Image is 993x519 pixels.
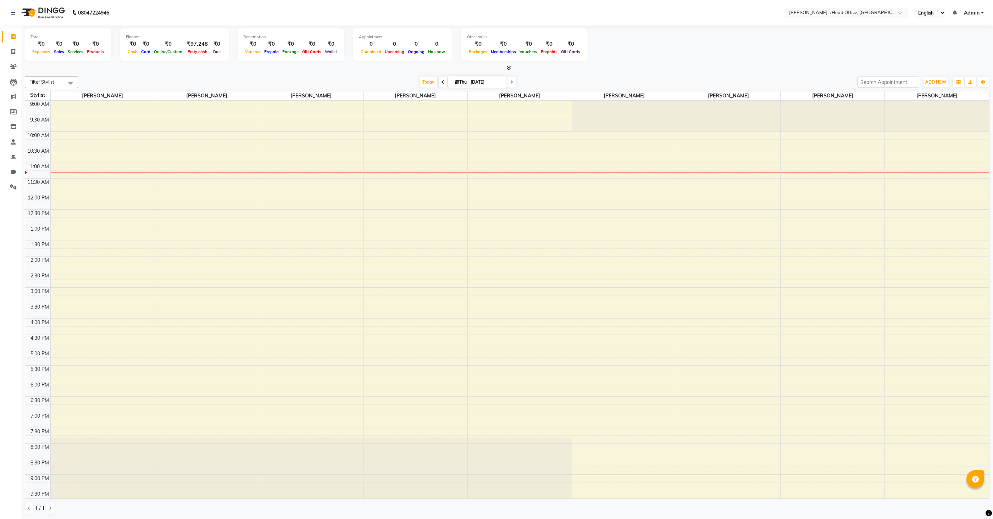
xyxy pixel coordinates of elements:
[51,91,155,100] span: [PERSON_NAME]
[26,132,50,139] div: 10:00 AM
[29,241,50,248] div: 1:30 PM
[518,49,539,54] span: Vouchers
[518,40,539,48] div: ₹0
[29,490,50,498] div: 9:30 PM
[29,350,50,357] div: 5:00 PM
[30,49,52,54] span: Expenses
[29,459,50,467] div: 8:30 PM
[29,101,50,108] div: 9:00 AM
[29,428,50,435] div: 7:30 PM
[26,163,50,170] div: 11:00 AM
[468,77,504,88] input: 2025-09-04
[18,3,67,23] img: logo
[29,381,50,389] div: 6:00 PM
[454,79,468,85] span: Thu
[152,49,184,54] span: Online/Custom
[572,91,676,100] span: [PERSON_NAME]
[885,91,989,100] span: [PERSON_NAME]
[26,210,50,217] div: 12:30 PM
[323,40,339,48] div: ₹0
[66,49,85,54] span: Services
[29,319,50,326] div: 4:00 PM
[52,40,66,48] div: ₹0
[383,49,406,54] span: Upcoming
[139,49,152,54] span: Card
[426,40,447,48] div: 0
[26,194,50,202] div: 12:00 PM
[29,225,50,233] div: 1:00 PM
[126,40,139,48] div: ₹0
[29,116,50,124] div: 9:30 AM
[211,49,222,54] span: Due
[26,179,50,186] div: 11:30 AM
[184,40,211,48] div: ₹97,248
[30,34,106,40] div: Total
[211,40,223,48] div: ₹0
[126,49,139,54] span: Cash
[259,91,363,100] span: [PERSON_NAME]
[406,49,426,54] span: Ongoing
[300,40,323,48] div: ₹0
[29,256,50,264] div: 2:00 PM
[964,9,980,17] span: Admin
[155,91,259,100] span: [PERSON_NAME]
[85,40,106,48] div: ₹0
[243,49,262,54] span: Voucher
[186,49,209,54] span: Petty cash
[35,505,45,512] span: 1 / 1
[29,444,50,451] div: 8:00 PM
[364,91,467,100] span: [PERSON_NAME]
[152,40,184,48] div: ₹0
[359,49,383,54] span: Completed
[25,91,50,99] div: Stylist
[281,49,300,54] span: Package
[243,34,339,40] div: Redemption
[139,40,152,48] div: ₹0
[29,303,50,311] div: 3:30 PM
[781,91,884,100] span: [PERSON_NAME]
[426,49,447,54] span: No show
[468,91,572,100] span: [PERSON_NAME]
[323,49,339,54] span: Wallet
[26,147,50,155] div: 10:30 AM
[857,77,919,88] input: Search Appointment
[467,49,489,54] span: Packages
[126,34,223,40] div: Finance
[467,40,489,48] div: ₹0
[29,412,50,420] div: 7:00 PM
[30,40,52,48] div: ₹0
[559,49,582,54] span: Gift Cards
[676,91,780,100] span: [PERSON_NAME]
[262,49,281,54] span: Prepaid
[963,491,986,512] iframe: chat widget
[925,79,946,85] span: ADD NEW
[559,40,582,48] div: ₹0
[359,40,383,48] div: 0
[489,40,518,48] div: ₹0
[29,334,50,342] div: 4:30 PM
[420,77,437,88] span: Today
[52,49,66,54] span: Sales
[78,3,109,23] b: 08047224946
[85,49,106,54] span: Products
[539,49,559,54] span: Prepaids
[467,34,582,40] div: Other sales
[539,40,559,48] div: ₹0
[243,40,262,48] div: ₹0
[29,288,50,295] div: 3:00 PM
[262,40,281,48] div: ₹0
[66,40,85,48] div: ₹0
[29,272,50,280] div: 2:30 PM
[406,40,426,48] div: 0
[359,34,447,40] div: Appointment
[29,475,50,482] div: 9:00 PM
[29,79,54,85] span: Filter Stylist
[300,49,323,54] span: Gift Cards
[923,77,948,87] button: ADD NEW
[281,40,300,48] div: ₹0
[489,49,518,54] span: Memberships
[29,366,50,373] div: 5:30 PM
[29,397,50,404] div: 6:30 PM
[383,40,406,48] div: 0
